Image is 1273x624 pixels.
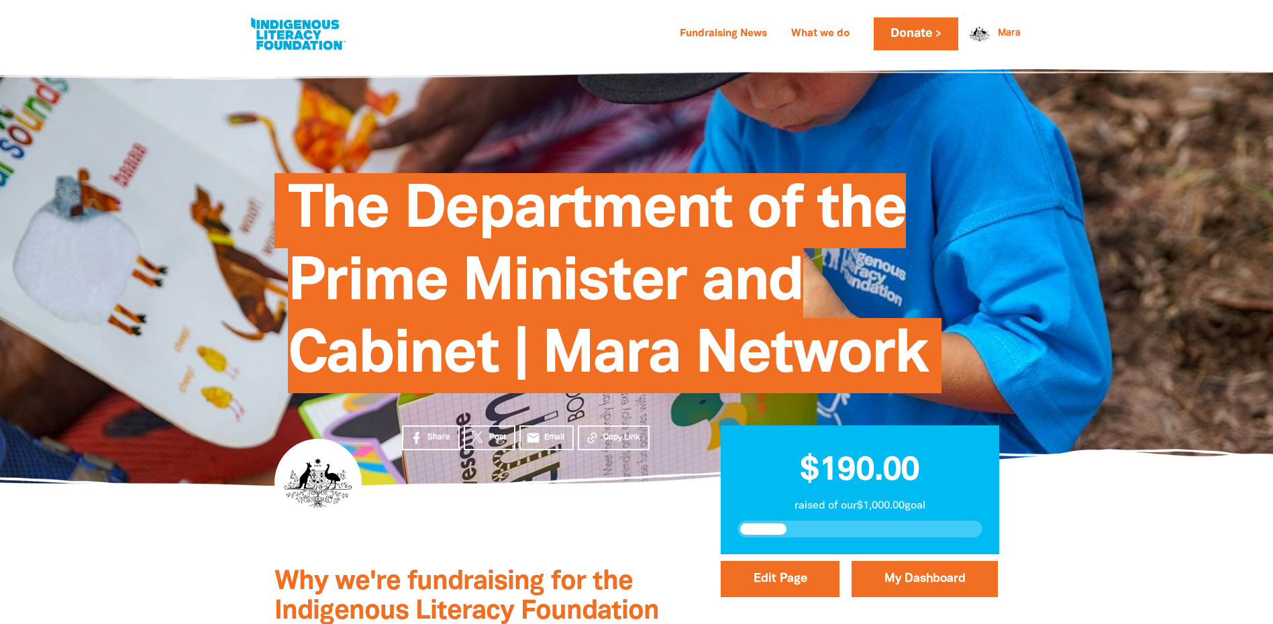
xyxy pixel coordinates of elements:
[489,431,506,444] span: Post
[464,425,515,450] a: Post
[544,431,564,444] span: Email
[427,431,450,444] span: Share
[526,431,540,445] i: email
[721,561,839,597] button: Edit Page
[800,456,919,486] span: $190.00
[783,23,858,45] a: What we do
[874,17,958,50] a: Donate
[402,425,460,450] a: Share
[998,29,1021,38] a: Mara
[852,561,998,597] a: My Dashboard
[672,23,775,45] a: Fundraising News
[737,498,982,514] p: raised of our $1,000.00 goal
[288,183,929,393] span: The Department of the Prime Minister and Cabinet | Mara Network
[274,570,659,624] span: Why we're fundraising for the Indigenous Literacy Foundation
[603,431,640,444] span: Copy Link
[578,425,650,450] button: Copy Link
[519,425,574,450] a: emailEmail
